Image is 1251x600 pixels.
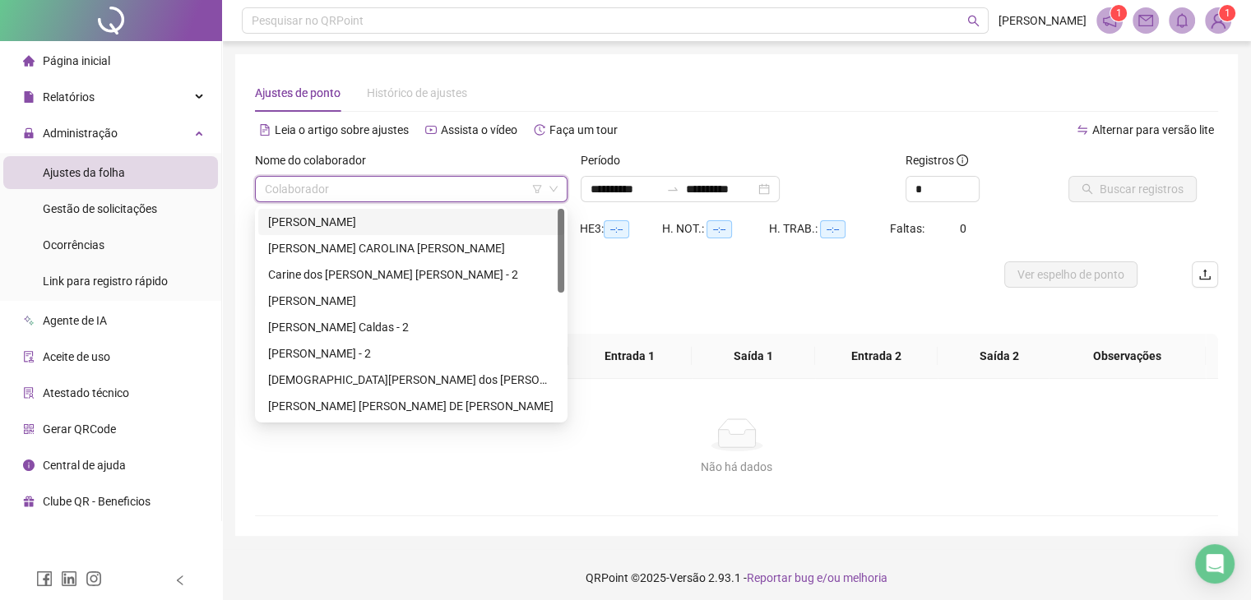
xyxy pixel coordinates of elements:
span: history [534,124,545,136]
span: Gerar QRCode [43,422,116,436]
span: search [967,15,980,27]
div: Open Intercom Messenger [1195,544,1235,584]
span: Faça um tour [549,123,618,136]
span: swap-right [666,182,679,196]
span: 1 [1116,7,1122,19]
div: [PERSON_NAME] - 2 [268,344,554,362]
span: linkedin [61,570,77,587]
span: bell [1175,13,1189,28]
div: [PERSON_NAME] Caldas - 2 [268,318,554,336]
span: Aceite de uso [43,350,110,363]
label: Nome do colaborador [255,151,377,169]
span: instagram [86,570,102,587]
span: Gestão de solicitações [43,202,157,215]
div: Carine dos [PERSON_NAME] [PERSON_NAME] - 2 [268,265,554,284]
span: down [549,184,558,194]
span: Atestado técnico [43,386,129,399]
img: 86605 [1206,8,1230,33]
sup: 1 [1110,5,1127,21]
span: notification [1102,13,1117,28]
span: file-text [259,124,271,136]
span: Histórico de ajustes [367,86,467,99]
span: [PERSON_NAME] [998,12,1087,30]
span: Central de ajuda [43,459,126,472]
span: Clube QR - Beneficios [43,495,151,508]
div: [DEMOGRAPHIC_DATA][PERSON_NAME] dos [PERSON_NAME] -2 [268,371,554,389]
div: Cleide Pereira Lima - 2 [258,340,564,367]
div: HE 3: [580,219,662,238]
span: 0 [960,222,966,235]
th: Entrada 2 [815,334,938,379]
span: mail [1138,13,1153,28]
div: Cristiane Silva dos Santos -2 [258,367,564,393]
span: Registros [906,151,968,169]
div: Cassia Barreto Caldas - 2 [258,314,564,340]
button: Ver espelho de ponto [1004,261,1137,288]
div: [PERSON_NAME] [268,213,554,231]
span: Leia o artigo sobre ajustes [275,123,409,136]
span: gift [23,496,35,507]
th: Saída 2 [938,334,1061,379]
span: Reportar bug e/ou melhoria [747,571,887,584]
span: Ajustes da folha [43,166,125,179]
div: H. NOT.: [662,219,769,238]
span: facebook [36,570,53,587]
span: lock [23,127,35,139]
span: Observações [1063,347,1193,365]
span: to [666,182,679,196]
span: Administração [43,127,118,140]
div: ANA CAROLINA SANTOS DA SILVA [258,235,564,261]
span: --:-- [707,220,732,238]
span: Agente de IA [43,314,107,327]
span: Relatórios [43,90,95,104]
div: Carine dos Reis da Silva - 2 [258,261,564,288]
span: --:-- [820,220,846,238]
span: youtube [425,124,437,136]
span: Página inicial [43,54,110,67]
span: filter [532,184,542,194]
th: Saída 1 [692,334,815,379]
div: [PERSON_NAME] CAROLINA [PERSON_NAME] [268,239,554,257]
button: Buscar registros [1068,176,1197,202]
span: --:-- [604,220,629,238]
span: left [174,575,186,586]
span: audit [23,351,35,362]
span: upload [1198,268,1212,281]
span: Ocorrências [43,238,104,252]
span: Faltas: [890,222,927,235]
div: [PERSON_NAME] [268,292,554,310]
span: Assista o vídeo [441,123,517,136]
span: 1 [1225,7,1230,19]
div: H. TRAB.: [769,219,889,238]
span: Link para registro rápido [43,275,168,288]
div: Não há dados [275,458,1198,476]
span: file [23,91,35,103]
span: swap [1077,124,1088,136]
div: CARLUCI DE SANTANA SOUZA [258,288,564,314]
span: qrcode [23,423,35,435]
span: info-circle [23,459,35,471]
sup: Atualize o seu contato no menu Meus Dados [1219,5,1235,21]
span: Alternar para versão lite [1092,123,1214,136]
div: DANIELLE SALES LESSA DE JESUS [258,393,564,419]
div: AFRA SILVA SANTOS [258,209,564,235]
th: Observações [1049,334,1207,379]
div: [PERSON_NAME] [PERSON_NAME] DE [PERSON_NAME] [268,397,554,415]
th: Entrada 1 [568,334,692,379]
span: info-circle [957,155,968,166]
span: home [23,55,35,67]
span: solution [23,387,35,399]
span: Versão [670,571,706,584]
span: Ajustes de ponto [255,86,341,99]
label: Período [581,151,631,169]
